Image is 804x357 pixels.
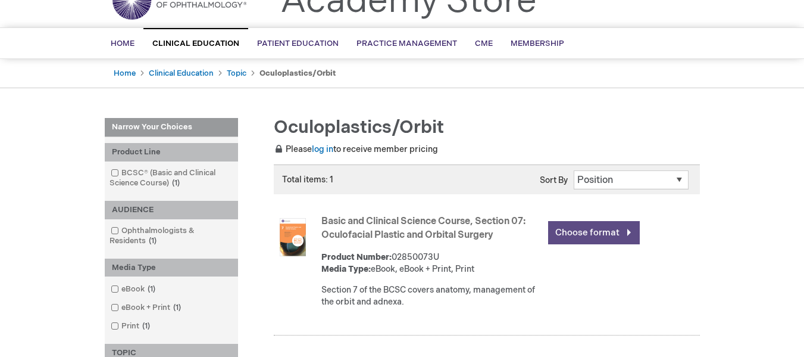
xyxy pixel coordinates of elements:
span: Patient Education [257,39,339,48]
strong: Media Type: [321,264,371,274]
a: Print1 [108,321,155,332]
span: Membership [511,39,564,48]
span: CME [475,39,493,48]
strong: Oculoplastics/Orbit [259,69,336,78]
span: Clinical Education [152,39,239,48]
div: Product Line [105,143,238,162]
strong: Narrow Your Choices [105,118,238,137]
span: Total items: 1 [282,175,333,185]
a: Clinical Education [149,69,214,78]
div: AUDIENCE [105,201,238,219]
strong: Product Number: [321,252,392,262]
a: Home [114,69,136,78]
span: 1 [170,303,184,312]
span: Please to receive member pricing [274,144,438,154]
label: Sort By [540,175,568,185]
span: 1 [169,178,183,188]
a: eBook1 [108,284,160,295]
a: Topic [227,69,246,78]
a: Choose format [548,221,640,244]
span: 1 [146,236,159,246]
a: log in [312,144,333,154]
div: Media Type [105,259,238,277]
span: Practice Management [356,39,457,48]
div: Section 7 of the BCSC covers anatomy, management of the orbit and adnexa. [321,284,542,308]
span: 1 [145,284,158,294]
a: Ophthalmologists & Residents1 [108,225,235,247]
a: BCSC® (Basic and Clinical Science Course)1 [108,167,235,189]
span: 1 [139,321,153,331]
a: Basic and Clinical Science Course, Section 07: Oculofacial Plastic and Orbital Surgery [321,216,525,241]
div: 02850073U eBook, eBook + Print, Print [321,252,542,275]
a: eBook + Print1 [108,302,186,313]
span: Oculoplastics/Orbit [274,117,444,138]
span: Home [111,39,134,48]
img: Basic and Clinical Science Course, Section 07: Oculofacial Plastic and Orbital Surgery [274,218,312,256]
